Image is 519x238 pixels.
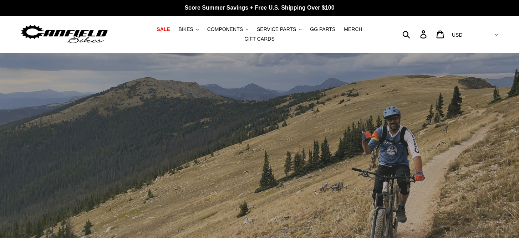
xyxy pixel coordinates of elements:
[153,25,173,34] a: SALE
[20,23,109,46] img: Canfield Bikes
[241,34,278,44] a: GIFT CARDS
[257,26,296,32] span: SERVICE PARTS
[253,25,305,34] button: SERVICE PARTS
[244,36,275,42] span: GIFT CARDS
[344,26,362,32] span: MERCH
[175,25,202,34] button: BIKES
[340,25,366,34] a: MERCH
[204,25,252,34] button: COMPONENTS
[310,26,335,32] span: GG PARTS
[157,26,170,32] span: SALE
[207,26,243,32] span: COMPONENTS
[306,25,339,34] a: GG PARTS
[179,26,193,32] span: BIKES
[406,26,424,42] input: Search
